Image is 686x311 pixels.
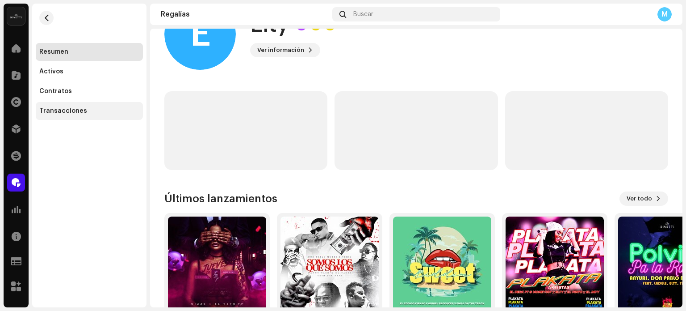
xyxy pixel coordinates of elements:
[36,43,143,61] re-m-nav-item: Resumen
[36,63,143,81] re-m-nav-item: Activos
[257,41,304,59] span: Ver información
[7,7,25,25] img: 02a7c2d3-3c89-4098-b12f-2ff2945c95ee
[36,102,143,120] re-m-nav-item: Transacciones
[39,88,72,95] div: Contratos
[627,190,652,208] span: Ver todo
[353,11,373,18] span: Buscar
[161,11,329,18] div: Regalías
[619,192,668,206] button: Ver todo
[39,48,68,55] div: Resumen
[36,82,143,100] re-m-nav-item: Contratos
[39,68,63,75] div: Activos
[657,7,672,21] div: M
[164,192,277,206] h3: Últimos lanzamientos
[250,43,320,57] button: Ver información
[39,107,87,115] div: Transacciones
